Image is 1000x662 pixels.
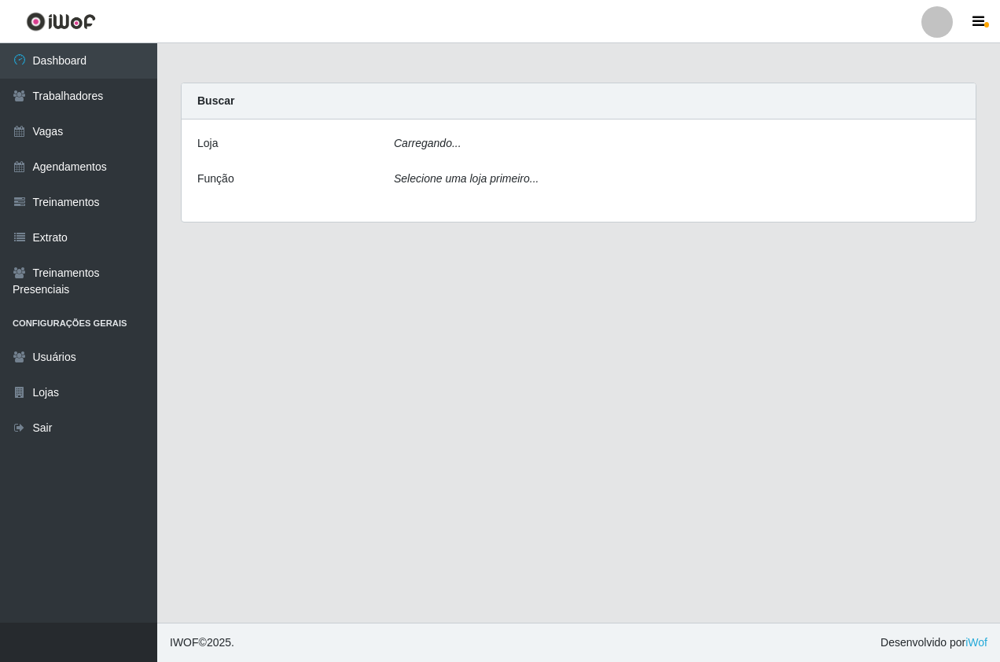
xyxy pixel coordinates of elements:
[197,135,218,152] label: Loja
[965,636,987,649] a: iWof
[394,172,539,185] i: Selecione uma loja primeiro...
[26,12,96,31] img: CoreUI Logo
[170,636,199,649] span: IWOF
[881,634,987,651] span: Desenvolvido por
[394,137,461,149] i: Carregando...
[170,634,234,651] span: © 2025 .
[197,171,234,187] label: Função
[197,94,234,107] strong: Buscar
